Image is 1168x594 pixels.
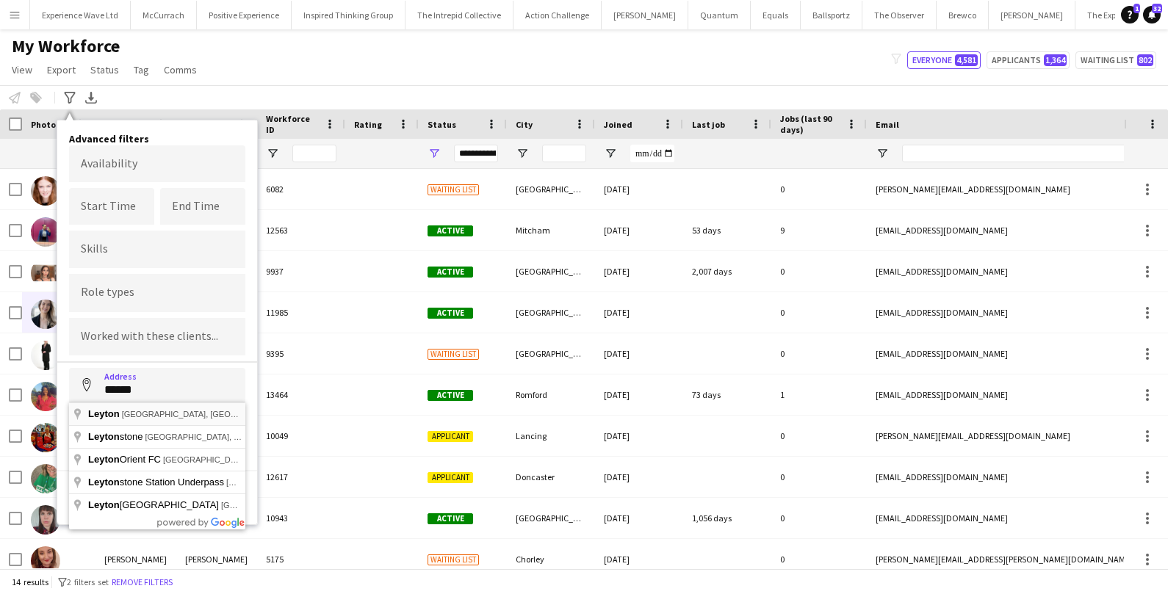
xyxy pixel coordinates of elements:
[81,330,234,344] input: Type to search clients...
[987,51,1070,69] button: Applicants1,364
[771,169,867,209] div: 0
[88,499,120,510] span: Leyton
[134,63,149,76] span: Tag
[104,119,149,130] span: First Name
[428,119,456,130] span: Status
[1044,54,1067,66] span: 1,364
[6,60,38,79] a: View
[266,147,279,160] button: Open Filter Menu
[405,1,513,29] button: The Intrepid Collective
[88,477,226,488] span: stone Station Underpass
[867,210,1161,250] div: [EMAIL_ADDRESS][DOMAIN_NAME]
[955,54,978,66] span: 4,581
[31,258,60,288] img: Jennifer Domingo
[507,169,595,209] div: [GEOGRAPHIC_DATA]
[902,145,1152,162] input: Email Filter Input
[771,210,867,250] div: 9
[937,1,989,29] button: Brewco
[862,1,937,29] button: The Observer
[163,455,336,464] span: [GEOGRAPHIC_DATA], [GEOGRAPHIC_DATA]
[88,477,120,488] span: Leyton
[602,1,688,29] button: [PERSON_NAME]
[122,410,295,419] span: [GEOGRAPHIC_DATA], [GEOGRAPHIC_DATA]
[31,119,56,130] span: Photo
[1137,54,1153,66] span: 802
[683,251,771,291] div: 2,007 days
[31,423,60,452] img: Jennifer Sanders
[867,374,1161,415] div: [EMAIL_ADDRESS][DOMAIN_NAME]
[595,210,683,250] div: [DATE]
[428,513,473,524] span: Active
[257,457,345,497] div: 12617
[257,333,345,374] div: 9395
[109,574,176,590] button: Remove filters
[84,60,125,79] a: Status
[771,457,867,497] div: 0
[31,546,60,576] img: Jennifer Whiffen
[595,333,683,374] div: [DATE]
[507,457,595,497] div: Doncaster
[507,292,595,333] div: [GEOGRAPHIC_DATA]
[354,119,382,130] span: Rating
[1121,6,1139,23] a: 1
[428,225,473,236] span: Active
[801,1,862,29] button: Ballsportz
[428,472,473,483] span: Applicant
[266,113,319,135] span: Workforce ID
[31,300,60,329] img: Jennifer Duffy
[257,539,345,579] div: 5175
[595,498,683,538] div: [DATE]
[595,169,683,209] div: [DATE]
[257,251,345,291] div: 9937
[595,539,683,579] div: [DATE]
[67,576,109,587] span: 2 filters set
[257,292,345,333] div: 11985
[867,457,1161,497] div: [EMAIL_ADDRESS][DOMAIN_NAME]
[867,292,1161,333] div: [EMAIL_ADDRESS][DOMAIN_NAME]
[907,51,981,69] button: Everyone4,581
[428,349,479,360] span: Waiting list
[771,292,867,333] div: 0
[31,176,60,206] img: Jennifer Adams
[428,431,473,442] span: Applicant
[630,145,674,162] input: Joined Filter Input
[145,432,317,441] span: [GEOGRAPHIC_DATA], [GEOGRAPHIC_DATA]
[595,374,683,415] div: [DATE]
[867,333,1161,374] div: [EMAIL_ADDRESS][DOMAIN_NAME]
[507,498,595,538] div: [GEOGRAPHIC_DATA]
[867,251,1161,291] div: [EMAIL_ADDRESS][DOMAIN_NAME]
[1075,51,1156,69] button: Waiting list802
[31,217,60,247] img: Jennifer Costa
[257,210,345,250] div: 12563
[1152,4,1162,13] span: 32
[683,498,771,538] div: 1,056 days
[31,341,60,370] img: Jennifer Edwards
[771,416,867,456] div: 0
[82,89,100,106] app-action-btn: Export XLSX
[771,539,867,579] div: 0
[41,60,82,79] a: Export
[88,454,163,465] span: Orient FC
[507,333,595,374] div: [GEOGRAPHIC_DATA]
[604,147,617,160] button: Open Filter Menu
[516,147,529,160] button: Open Filter Menu
[595,457,683,497] div: [DATE]
[88,454,120,465] span: Leyton
[516,119,533,130] span: City
[88,499,221,510] span: [GEOGRAPHIC_DATA]
[30,1,131,29] button: Experience Wave Ltd
[595,416,683,456] div: [DATE]
[604,119,632,130] span: Joined
[428,267,473,278] span: Active
[428,184,479,195] span: Waiting list
[164,63,197,76] span: Comms
[1143,6,1161,23] a: 32
[542,145,586,162] input: City Filter Input
[12,63,32,76] span: View
[226,478,399,487] span: [GEOGRAPHIC_DATA], [GEOGRAPHIC_DATA]
[507,251,595,291] div: [GEOGRAPHIC_DATA]
[95,539,176,579] div: [PERSON_NAME]
[69,132,245,145] h4: Advanced filters
[128,60,155,79] a: Tag
[428,147,441,160] button: Open Filter Menu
